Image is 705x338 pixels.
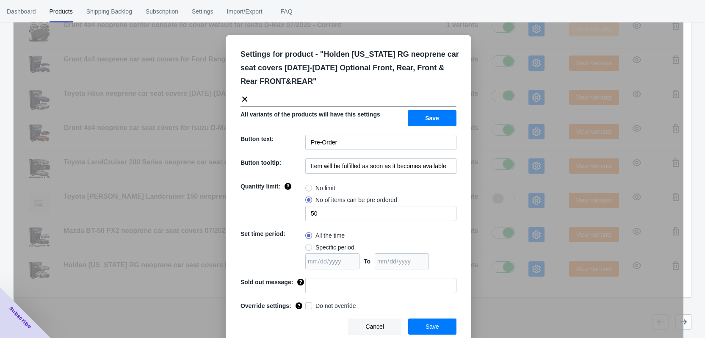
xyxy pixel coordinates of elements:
[146,0,178,22] span: Subscription
[241,279,293,285] span: Sold out message:
[315,184,335,192] span: No limit
[241,159,281,166] span: Button tooltip:
[408,110,456,126] button: Save
[408,319,456,335] button: Save
[241,47,463,88] p: Settings for product - " Holden [US_STATE] RG neoprene car seat covers [DATE]-[DATE] Optional Fro...
[50,0,73,22] span: Products
[315,243,354,252] span: Specific period
[426,323,439,330] span: Save
[315,231,345,240] span: All the time
[276,0,297,22] span: FAQ
[315,302,356,310] span: Do not override
[241,136,274,142] span: Button text:
[364,258,370,265] span: To
[192,0,213,22] span: Settings
[365,323,384,330] span: Cancel
[241,183,280,190] span: Quantity limit:
[241,111,380,118] span: All variants of the products will have this settings
[227,0,263,22] span: Import/Export
[241,230,285,237] span: Set time period:
[86,0,132,22] span: Shipping Backlog
[315,196,397,204] span: No of items can be pre ordered
[8,305,33,330] span: Subscribe
[7,0,36,22] span: Dashboard
[241,302,291,309] span: Override settings:
[348,319,401,335] button: Cancel
[425,115,439,122] span: Save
